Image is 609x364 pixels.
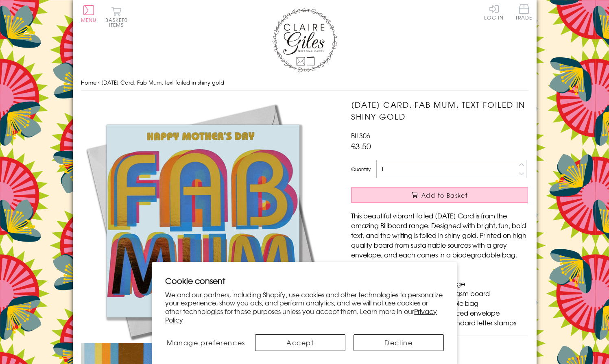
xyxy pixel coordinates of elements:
[351,187,528,203] button: Add to Basket
[255,334,345,351] button: Accept
[109,16,128,28] span: 0 items
[351,131,370,140] span: BIL306
[81,99,325,343] img: Mother's Day Card, Fab Mum, text foiled in shiny gold
[354,334,444,351] button: Decline
[101,78,224,86] span: [DATE] Card, Fab Mum, text foiled in shiny gold
[98,78,100,86] span: ›
[81,74,528,91] nav: breadcrumbs
[81,16,97,24] span: Menu
[165,275,444,286] h2: Cookie consent
[515,4,533,20] span: Trade
[165,290,444,324] p: We and our partners, including Shopify, use cookies and other technologies to personalize your ex...
[351,140,371,152] span: £3.50
[165,306,437,325] a: Privacy Policy
[421,191,468,199] span: Add to Basket
[272,8,337,72] img: Claire Giles Greetings Cards
[484,4,504,20] a: Log In
[351,166,371,173] label: Quantity
[351,99,528,122] h1: [DATE] Card, Fab Mum, text foiled in shiny gold
[81,5,97,22] button: Menu
[351,211,528,259] p: This beautiful vibrant foiled [DATE] Card is from the amazing Billboard range. Designed with brig...
[165,334,247,351] button: Manage preferences
[167,338,245,347] span: Manage preferences
[81,78,96,86] a: Home
[105,7,128,27] button: Basket0 items
[515,4,533,22] a: Trade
